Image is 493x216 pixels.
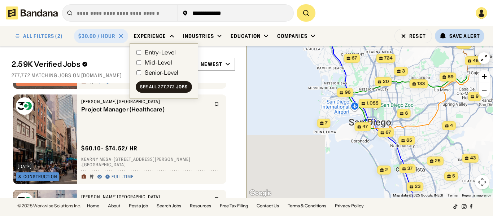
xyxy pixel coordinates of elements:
button: Map camera controls [475,175,489,189]
div: © 2025 Workwise Solutions Inc. [17,204,81,208]
a: Open this area in Google Maps (opens a new window) [248,189,272,198]
span: 9 [476,93,479,100]
div: Save Alert [449,33,480,39]
span: 7 [325,120,327,126]
span: 5 [452,173,455,179]
div: [PERSON_NAME][GEOGRAPHIC_DATA] [81,99,210,105]
a: Terms & Conditions [288,204,326,208]
a: Free Tax Filing [220,204,248,208]
img: Cannon Building logo [16,97,33,115]
span: 25 [435,158,441,164]
div: Industries [183,33,214,39]
a: Report a map error [462,193,491,197]
div: Construction [23,175,57,179]
div: Project Manager (Healthcare) [81,106,210,113]
span: 37 [407,166,413,172]
span: 3 [402,68,405,74]
span: 14 [464,41,468,47]
span: 23 [415,184,420,190]
div: Full-time [112,174,134,180]
div: Mid-Level [145,59,172,65]
div: 2.59K Verified Jobs [12,60,143,69]
span: 4 [450,123,453,129]
a: Search Jobs [157,204,181,208]
a: Terms (opens in new tab) [448,193,458,197]
div: Education [231,33,261,39]
div: [DATE] [18,164,32,169]
a: Contact Us [257,204,279,208]
span: 43 [470,155,476,161]
div: See all 277,772 jobs [140,85,187,89]
span: Map data ©2025 Google, INEGI [393,193,443,197]
div: ALL FILTERS (2) [23,34,62,39]
div: grid [12,83,235,198]
div: $ 60.10 - $74.52 / hr [81,145,138,152]
div: 277,772 matching jobs on [DOMAIN_NAME] [12,72,235,79]
div: Companies [277,33,307,39]
div: $30.00 / hour [78,33,115,39]
div: Senior-Level [145,70,178,75]
a: Home [87,204,99,208]
div: Experience [134,33,166,39]
span: 46 [473,58,479,64]
a: Resources [190,204,211,208]
span: 724 [384,55,392,61]
span: 2 [385,167,388,173]
span: 20 [383,79,389,85]
a: About [108,204,120,208]
span: 65 [406,137,412,144]
span: 47 [362,124,368,130]
div: Entry-Level [145,49,176,55]
span: 96 [345,89,350,96]
div: Newest [201,61,222,67]
span: 67 [352,55,357,61]
a: Privacy Policy [335,204,364,208]
img: Cannon Building logo [16,193,33,210]
span: 67 [385,129,391,136]
div: [PERSON_NAME][GEOGRAPHIC_DATA] [81,194,210,200]
div: Kearny Mesa · [STREET_ADDRESS][PERSON_NAME] · [GEOGRAPHIC_DATA] [81,157,222,168]
div: Reset [409,34,426,39]
img: Google [248,189,272,198]
a: Post a job [129,204,148,208]
span: 6 [405,110,408,116]
span: 89 [448,74,453,80]
span: 1,055 [366,100,378,106]
span: 133 [417,81,425,87]
img: Bandana logotype [6,6,58,19]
